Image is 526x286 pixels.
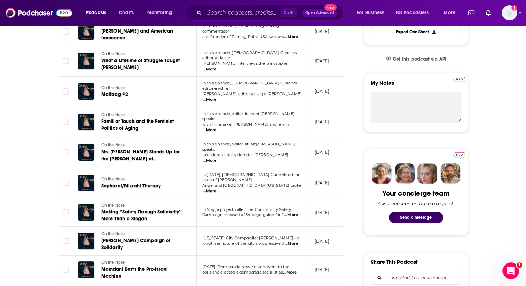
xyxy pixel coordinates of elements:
[101,260,125,265] span: On the Nose
[101,118,184,132] a: Familiar Touch and the Feminist Politics of Aging
[203,158,216,163] span: ...More
[284,34,298,40] span: ...More
[382,189,449,198] div: Your concierge team
[315,119,330,125] p: [DATE]
[502,5,517,20] button: Show profile menu
[101,203,125,208] span: On the Nose
[202,212,284,217] span: Campaign released a 134-page guide for J
[283,270,297,275] span: ...More
[202,23,279,34] span: [PERSON_NAME], influential right-wing commentator
[6,6,72,19] img: Podchaser - Follow, Share and Rate Podcasts
[101,142,184,149] a: On the Nose
[101,85,184,91] a: On the Nose
[315,180,330,186] p: [DATE]
[101,143,125,148] span: On the Nose
[101,231,184,237] a: On the Nose
[63,88,69,95] span: Toggle select row
[305,11,334,15] span: Open Advanced
[101,51,184,57] a: On the Nose
[142,7,181,18] button: open menu
[101,203,184,209] a: On the Nose
[371,271,461,285] div: Search followers
[453,75,465,82] a: Pro website
[389,212,443,223] button: Send a message
[101,149,180,169] span: Ms. [PERSON_NAME] Stands Up for the [PERSON_NAME] of [GEOGRAPHIC_DATA]
[81,7,115,18] button: open menu
[380,51,452,68] a: Get this podcast via API
[202,152,288,157] span: to children’s television star [PERSON_NAME]
[101,260,184,266] a: On the Nose
[101,51,125,56] span: On the Nose
[502,5,517,20] span: Logged in as gabrielle.gantz
[63,149,69,155] span: Toggle select row
[302,9,337,17] button: Open AdvancedNew
[202,111,295,122] span: In this episode, editor-in-chief [PERSON_NAME] speaks
[192,5,350,21] div: Search podcasts, credits, & more...
[101,112,184,118] a: On the Nose
[101,85,125,90] span: On the Nose
[453,151,465,158] a: Pro website
[101,28,173,41] span: [PERSON_NAME] and American Innocence
[202,81,297,91] span: In this episode, [DEMOGRAPHIC_DATA] Currents editor-in-chief
[101,28,184,42] a: [PERSON_NAME] and American Innocence
[517,262,522,268] span: 1
[204,7,280,18] input: Search podcasts, credits, & more...
[101,182,184,189] a: Sephardi/Mizrahi Therapy
[371,25,461,38] button: Export One-Sheet
[439,7,464,18] button: open menu
[101,208,184,222] a: Making “Safety Through Solidarity” More Than a Slogan
[202,61,290,66] span: [PERSON_NAME] interviews the philosopher,
[453,152,465,158] img: Podchaser Pro
[280,8,297,17] span: Ctrl K
[202,207,292,212] span: In May, a project called the Community Safety
[63,238,69,244] span: Toggle select row
[483,7,493,19] a: Show notifications dropdown
[377,271,455,284] input: Email address or username...
[417,163,437,184] img: Jules Profile
[315,209,330,215] p: [DATE]
[202,50,297,61] span: In this episode, [DEMOGRAPHIC_DATA] Currents editor-at-large
[453,77,465,82] img: Podchaser Pro
[147,8,172,18] span: Monitoring
[202,264,289,269] span: [DATE], Democratic New Yorkers went to the
[101,238,170,250] span: [PERSON_NAME] Campaign of Solidarity
[101,231,125,236] span: On the Nose
[502,262,519,279] iframe: Intercom live chat
[315,88,330,94] p: [DATE]
[203,127,216,133] span: ...More
[101,91,184,98] a: Mailbag #2
[101,177,125,181] span: On the Nose
[202,183,301,188] span: Angel and [GEOGRAPHIC_DATA][US_STATE] profe
[203,97,216,102] span: ...More
[324,4,337,11] span: New
[202,241,284,246] span: longtime fixture of the city’s progressive J
[202,172,301,182] span: In [DATE], [DEMOGRAPHIC_DATA] Currents editor-in-chief [PERSON_NAME]
[101,176,184,182] a: On the Nose
[285,241,298,247] span: ...More
[440,163,460,184] img: Jon Profile
[101,183,161,189] span: Sephardi/Mizrahi Therapy
[511,5,517,11] svg: Add a profile image
[371,259,418,265] h3: Share This Podcast
[63,58,69,64] span: Toggle select row
[357,8,384,18] span: For Business
[395,163,415,184] img: Barbara Profile
[202,235,299,240] span: [US_STATE] City Comptroller [PERSON_NAME]—a
[315,28,330,34] p: [DATE]
[202,122,289,127] span: with filmmaker [PERSON_NAME] and femin
[502,5,517,20] img: User Profile
[86,8,106,18] span: Podcasts
[315,58,330,64] p: [DATE]
[101,149,184,162] a: Ms. [PERSON_NAME] Stands Up for the [PERSON_NAME] of [GEOGRAPHIC_DATA]
[63,209,69,215] span: Toggle select row
[396,8,429,18] span: For Podcasters
[101,118,174,131] span: Familiar Touch and the Feminist Politics of Aging
[101,266,184,280] a: Mamdani Bests the Pro-Israel Machine
[352,7,393,18] button: open menu
[101,209,182,222] span: Making “Safety Through Solidarity” More Than a Slogan
[203,66,216,72] span: ...More
[63,180,69,186] span: Toggle select row
[202,270,283,275] span: polls and elected a democratic socialist as
[63,119,69,125] span: Toggle select row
